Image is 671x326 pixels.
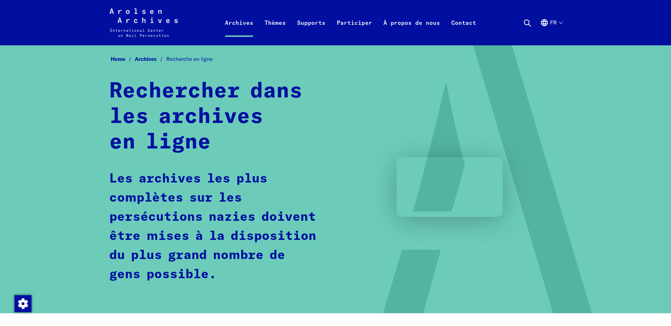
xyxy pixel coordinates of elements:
[109,81,302,153] strong: Rechercher dans les archives en ligne
[111,56,135,62] a: Home
[15,295,31,312] img: Modification du consentement
[14,295,31,312] div: Modification du consentement
[331,17,378,45] a: Participer
[166,56,213,62] span: Recherche en ligne
[259,17,291,45] a: Thèmes
[219,17,259,45] a: Archives
[219,9,482,37] nav: Principal
[109,54,562,65] nav: Breadcrumb
[109,169,323,284] p: Les archives les plus complètes sur les persécutions nazies doivent être mises à la disposition d...
[291,17,331,45] a: Supports
[446,17,482,45] a: Contact
[135,56,166,62] a: Archives
[378,17,446,45] a: À propos de nous
[540,18,562,44] button: Français, sélection de la langue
